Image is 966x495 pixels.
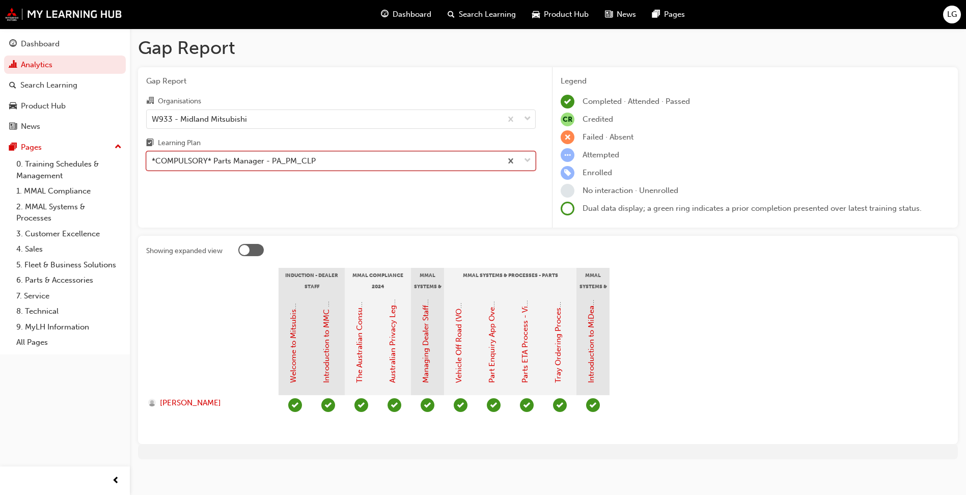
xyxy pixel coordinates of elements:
span: learningRecordVerb_NONE-icon [561,184,574,198]
span: news-icon [605,8,613,21]
a: Dashboard [4,35,126,53]
h1: Gap Report [138,37,958,59]
div: MMAL Systems & Processes - Management [411,268,444,293]
img: mmal [5,8,122,21]
span: news-icon [9,122,17,131]
span: learningRecordVerb_PASS-icon [421,398,434,412]
span: up-icon [115,141,122,154]
a: Search Learning [4,76,126,95]
a: 6. Parts & Accessories [12,272,126,288]
div: Dashboard [21,38,60,50]
div: *COMPULSORY* Parts Manager - PA_PM_CLP [152,155,316,167]
span: search-icon [448,8,455,21]
a: Parts ETA Process - Video [520,293,530,383]
button: DashboardAnalyticsSearch LearningProduct HubNews [4,33,126,138]
span: No interaction · Unenrolled [583,186,678,195]
a: pages-iconPages [644,4,693,25]
span: down-icon [524,154,531,168]
a: Part Enquiry App Overview - Video [487,260,496,383]
span: learningRecordVerb_ENROLL-icon [561,166,574,180]
a: Managing Dealer Staff SAP Records [421,259,430,383]
span: learningRecordVerb_COMPLETE-icon [520,398,534,412]
span: Dashboard [393,9,431,20]
span: Credited [583,115,613,124]
a: car-iconProduct Hub [524,4,597,25]
span: learningRecordVerb_FAIL-icon [561,130,574,144]
a: 1. MMAL Compliance [12,183,126,199]
div: News [21,121,40,132]
div: Showing expanded view [146,246,223,256]
span: learningRecordVerb_COMPLETE-icon [561,95,574,108]
button: Pages [4,138,126,157]
span: Failed · Absent [583,132,633,142]
a: Product Hub [4,97,126,116]
a: 9. MyLH Information [12,319,126,335]
span: prev-icon [112,475,120,487]
span: News [617,9,636,20]
div: Learning Plan [158,138,201,148]
span: learningRecordVerb_ATTEMPT-icon [561,148,574,162]
span: Search Learning [459,9,516,20]
span: Pages [664,9,685,20]
a: 7. Service [12,288,126,304]
span: [PERSON_NAME] [160,397,221,409]
span: Completed · Attended · Passed [583,97,690,106]
a: Introduction to MiDealerAssist [587,277,596,383]
a: 3. Customer Excellence [12,226,126,242]
span: Product Hub [544,9,589,20]
span: learningRecordVerb_PASS-icon [321,398,335,412]
span: LG [947,9,957,20]
span: down-icon [524,113,531,126]
span: pages-icon [9,143,17,152]
span: organisation-icon [146,97,154,106]
span: Gap Report [146,75,536,87]
span: Attempted [583,150,619,159]
div: Pages [21,142,42,153]
div: Search Learning [20,79,77,91]
div: MMAL Systems & Processes - Parts [444,268,576,293]
div: Organisations [158,96,201,106]
span: car-icon [9,102,17,111]
span: search-icon [9,81,16,90]
span: null-icon [561,113,574,126]
a: 2. MMAL Systems & Processes [12,199,126,226]
a: 0. Training Schedules & Management [12,156,126,183]
div: Legend [561,75,950,87]
span: learningRecordVerb_PASS-icon [354,398,368,412]
a: guage-iconDashboard [373,4,439,25]
a: All Pages [12,335,126,350]
div: MMAL Systems & Processes - General [576,268,610,293]
a: [PERSON_NAME] [148,397,269,409]
span: Enrolled [583,168,612,177]
span: guage-icon [9,40,17,49]
a: news-iconNews [597,4,644,25]
span: learningRecordVerb_COMPLETE-icon [288,398,302,412]
span: learningRecordVerb_COMPLETE-icon [454,398,467,412]
div: MMAL Compliance 2024 [345,268,411,293]
span: learningRecordVerb_PASS-icon [586,398,600,412]
a: search-iconSearch Learning [439,4,524,25]
div: Product Hub [21,100,66,112]
span: learningplan-icon [146,139,154,148]
a: Analytics [4,56,126,74]
span: pages-icon [652,8,660,21]
div: W933 - Midland Mitsubishi [152,113,247,125]
span: guage-icon [381,8,389,21]
span: learningRecordVerb_PASS-icon [388,398,401,412]
span: learningRecordVerb_COMPLETE-icon [487,398,501,412]
div: Induction - Dealer Staff [279,268,345,293]
a: 4. Sales [12,241,126,257]
button: LG [943,6,961,23]
span: Dual data display; a green ring indicates a prior completion presented over latest training status. [583,204,922,213]
span: car-icon [532,8,540,21]
span: learningRecordVerb_COMPLETE-icon [553,398,567,412]
a: News [4,117,126,136]
span: chart-icon [9,61,17,70]
a: 8. Technical [12,304,126,319]
a: 5. Fleet & Business Solutions [12,257,126,273]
